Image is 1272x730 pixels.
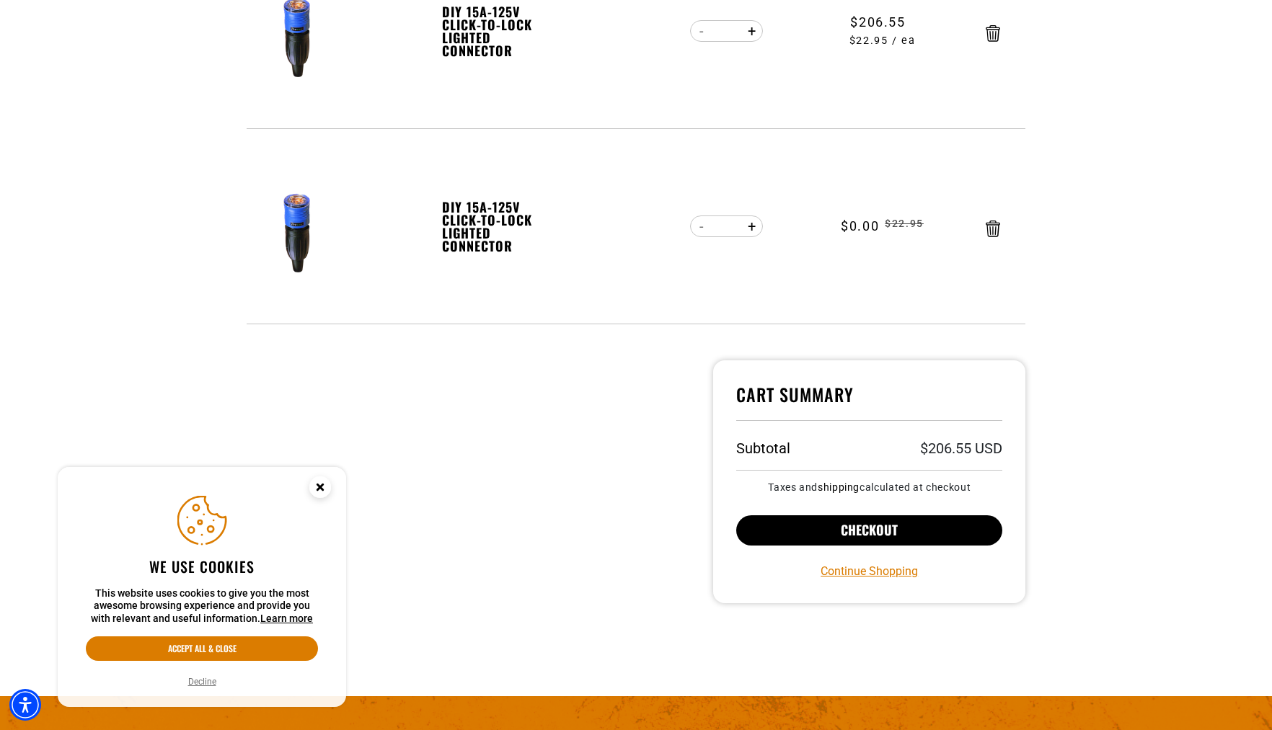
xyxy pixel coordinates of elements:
a: Remove DIY 15A-125V Click-to-Lock Lighted Connector [986,223,1000,233]
div: Accessibility Menu [9,689,41,721]
button: Close this option [294,467,346,512]
a: shipping [818,481,860,493]
img: DIY 15A-125V Click-to-Lock Lighted Connector [252,187,343,277]
p: This website uses cookies to give you the most awesome browsing experience and provide you with r... [86,587,318,626]
aside: Cookie Consent [58,467,346,708]
button: Checkout [736,515,1002,546]
dd: $0.00 [841,216,879,236]
button: Decline [184,675,221,689]
h2: We use cookies [86,557,318,576]
span: $22.95 / ea [805,33,960,49]
a: This website uses cookies to give you the most awesome browsing experience and provide you with r... [260,613,313,624]
button: Accept all & close [86,636,318,661]
p: $206.55 USD [920,441,1002,455]
h4: Cart Summary [736,383,1002,421]
span: $206.55 [850,12,905,32]
a: Continue Shopping [821,563,918,580]
a: DIY 15A-125V Click-to-Lock Lighted Connector [442,5,542,57]
a: DIY 15A-125V Click-to-Lock Lighted Connector [442,200,542,252]
h3: Subtotal [736,441,790,455]
a: Remove DIY 15A-125V Click-to-Lock Lighted Connector [986,28,1000,38]
input: Quantity for DIY 15A-125V Click-to-Lock Lighted Connector [712,19,741,43]
input: Quantity for DIY 15A-125V Click-to-Lock Lighted Connector [712,214,741,239]
small: Taxes and calculated at checkout [736,482,1002,492]
s: Previous price was $22.95 [885,216,924,231]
